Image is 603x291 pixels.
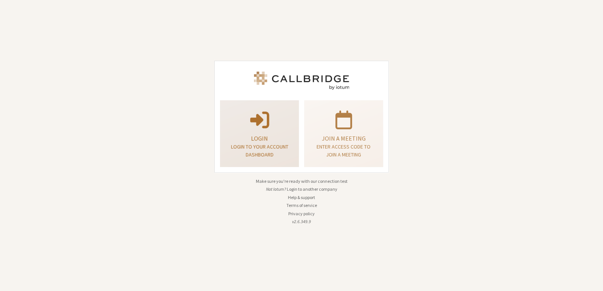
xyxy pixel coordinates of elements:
[304,100,383,167] a: Join a meetingEnter access code to join a meeting
[314,134,374,143] p: Join a meeting
[229,143,289,159] p: Login to your account dashboard
[286,202,317,208] a: Terms of service
[256,178,348,184] a: Make sure you're ready with our connection test
[220,100,299,167] button: LoginLogin to your account dashboard
[288,211,315,216] a: Privacy policy
[214,218,389,225] li: v2.6.349.9
[314,143,374,159] p: Enter access code to join a meeting
[288,195,315,200] a: Help & support
[584,271,597,286] iframe: Chat
[214,186,389,193] li: Not Iotum?
[252,72,351,90] img: Iotum
[287,186,337,193] button: Login to another company
[229,134,289,143] p: Login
